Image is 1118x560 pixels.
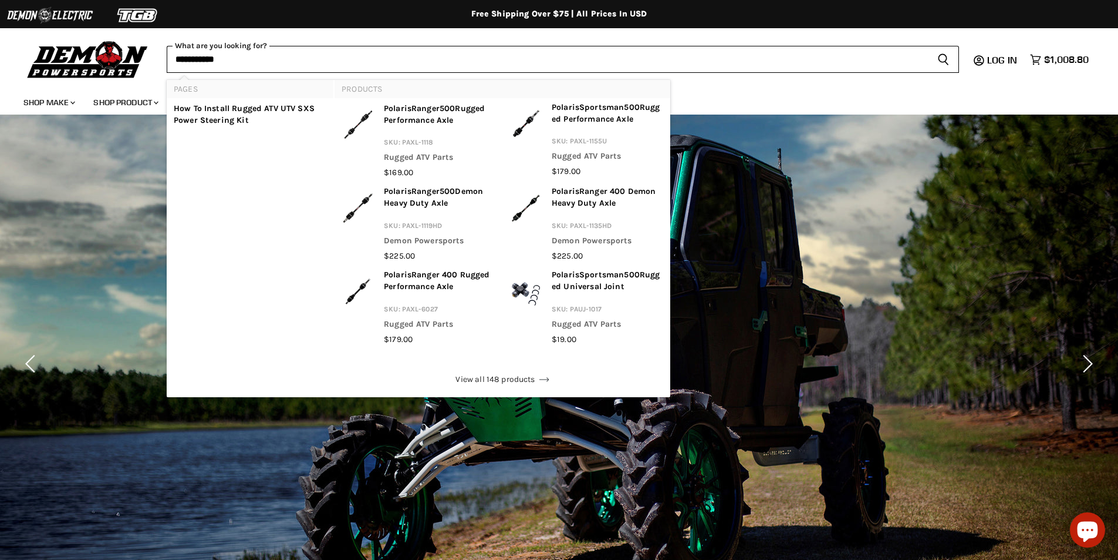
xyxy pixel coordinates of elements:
span: $169.00 [384,167,413,177]
img: <b>Polaris</b> Ranger <b>500</b> Demon Heavy Duty Axle [342,186,374,229]
img: <b>Polaris</b> Ranger 400 Demon Heavy Duty Axle [509,186,542,229]
img: Demon Powersports [23,38,152,80]
b: Polaris [552,102,579,112]
p: Rugged ATV Parts [384,318,495,334]
b: Polaris [384,270,411,280]
p: Ranger Rugged Performance Axle [384,103,495,130]
a: View all 148 products [342,367,663,392]
li: products: <b>Polaris</b> Sportsman <b>500</b> Rugged Performance Axle [502,98,670,182]
li: products: <b>Polaris</b> Sportsman <b>500</b> Rugged Universal Joint [502,266,670,350]
p: Rugged ATV Parts [384,152,495,167]
img: <b>Polaris</b> Ranger 400 Rugged Performance Axle [342,269,374,313]
span: $225.00 [384,251,415,261]
input: When autocomplete results are available use up and down arrows to review and enter to select [167,46,928,73]
img: <b>Polaris</b> Ranger <b>500</b> Rugged Performance Axle [342,103,374,146]
button: Previous [21,352,44,375]
span: $179.00 [384,334,413,344]
b: 500 [440,103,455,113]
a: <b>Polaris</b> Ranger 400 Rugged Performance Axle PolarisRanger 400 Rugged Performance Axle SKU: ... [342,269,495,346]
b: 500 [440,186,455,196]
b: Polaris [552,270,579,280]
div: View All [342,367,663,392]
div: Free Shipping Over $75 | All Prices In USD [90,9,1029,19]
a: Shop Product [85,90,165,115]
p: SKU: PAXL-1155U [552,135,663,150]
span: Log in [987,54,1017,66]
img: Demon Electric Logo 2 [6,4,94,26]
a: Log in [982,55,1024,65]
a: <b>Polaris</b> Sportsman <b>500</b> Rugged Performance Axle PolarisSportsman500Rugged Performance... [509,102,663,178]
p: Ranger 400 Rugged Performance Axle [384,269,495,296]
p: Ranger 400 Demon Heavy Duty Axle [552,186,663,213]
ul: Main menu [15,86,1086,115]
inbox-online-store-chat: Shopify online store chat [1066,512,1109,551]
a: <b>Polaris</b> Ranger <b>500</b> Demon Heavy Duty Axle PolarisRanger500Demon Heavy Duty Axle SKU:... [342,186,495,262]
span: $179.00 [552,166,580,176]
div: Pages [167,80,333,131]
p: Ranger Demon Heavy Duty Axle [384,186,495,213]
p: Demon Powersports [552,235,663,250]
li: products: <b>Polaris</b> Ranger <b>500</b> Demon Heavy Duty Axle [335,182,502,266]
img: <b>Polaris</b> Sportsman <b>500</b> Rugged Performance Axle [509,102,542,145]
p: Sportsman Rugged Performance Axle [552,102,663,129]
li: products: <b>Polaris</b> Ranger 400 Demon Heavy Duty Axle [502,182,670,266]
b: Polaris [384,103,411,113]
li: Pages [167,80,333,98]
b: Polaris [384,186,411,196]
p: Rugged ATV Parts [552,318,663,334]
form: Product [167,46,959,73]
p: SKU: PAXL-1118 [384,136,495,152]
a: $1,008.80 [1024,51,1095,68]
p: SKU: PAXL-1135HD [552,220,663,235]
a: Shop Make [15,90,82,115]
a: <b>Polaris</b> Ranger <b>500</b> Rugged Performance Axle PolarisRanger500Rugged Performance Axle ... [342,103,495,179]
b: 500 [624,102,639,112]
li: Products [335,80,670,98]
span: View all 148 products [455,374,549,385]
p: Rugged ATV Parts [552,150,663,166]
p: SKU: PAXL-6027 [384,303,495,318]
li: pages: How To Install Rugged ATV UTV SXS Power Steering Kit [167,98,333,131]
b: 500 [624,270,639,280]
span: $225.00 [552,251,583,261]
li: products: <b>Polaris</b> Ranger <b>500</b> Rugged Performance Axle [335,98,502,183]
p: SKU: PAXL-1119HD [384,220,495,235]
p: Sportsman Rugged Universal Joint [552,269,663,296]
button: Search [928,46,959,73]
li: products: <b>Polaris</b> Ranger 400 Rugged Performance Axle [335,266,502,349]
p: SKU: PAUJ-1017 [552,303,663,318]
button: Next [1074,352,1097,375]
b: Polaris [552,186,579,196]
a: <b>Polaris</b> Ranger 400 Demon Heavy Duty Axle PolarisRanger 400 Demon Heavy Duty Axle SKU: PAXL... [509,186,663,262]
span: $1,008.80 [1044,54,1089,65]
p: Demon Powersports [384,235,495,250]
img: TGB Logo 2 [94,4,182,26]
img: <b>Polaris</b> Sportsman <b>500</b> Rugged Universal Joint [509,269,542,313]
span: $19.00 [552,334,576,344]
a: <b>Polaris</b> Sportsman <b>500</b> Rugged Universal Joint PolarisSportsman500Rugged Universal Jo... [509,269,663,346]
div: Products [335,80,670,363]
a: How To Install Rugged ATV UTV SXS Power Steering Kit [174,103,326,126]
